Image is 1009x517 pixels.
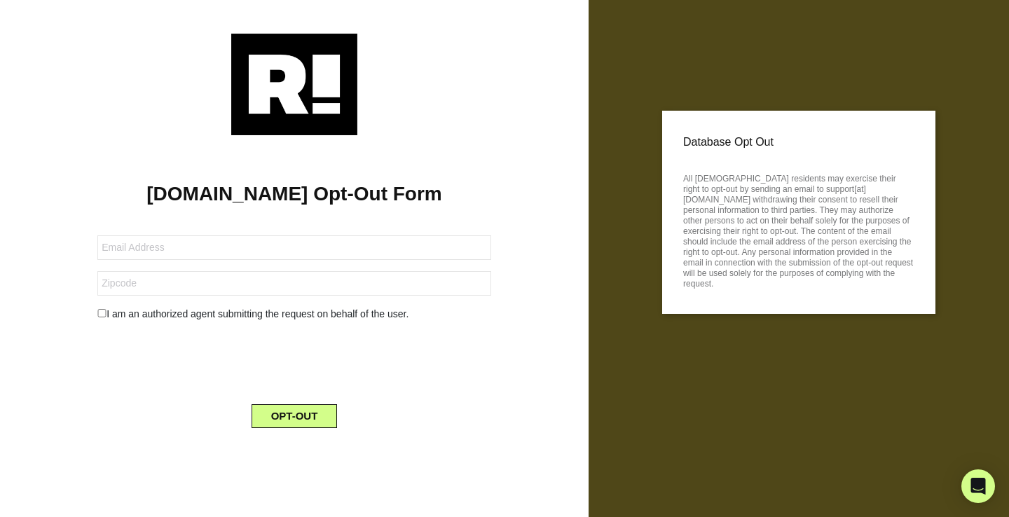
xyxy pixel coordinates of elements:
[87,307,502,322] div: I am an authorized agent submitting the request on behalf of the user.
[961,469,995,503] div: Open Intercom Messenger
[683,132,914,153] p: Database Opt Out
[683,170,914,289] p: All [DEMOGRAPHIC_DATA] residents may exercise their right to opt-out by sending an email to suppo...
[252,404,338,428] button: OPT-OUT
[97,235,491,260] input: Email Address
[231,34,357,135] img: Retention.com
[97,271,491,296] input: Zipcode
[188,333,401,387] iframe: reCAPTCHA
[21,182,568,206] h1: [DOMAIN_NAME] Opt-Out Form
